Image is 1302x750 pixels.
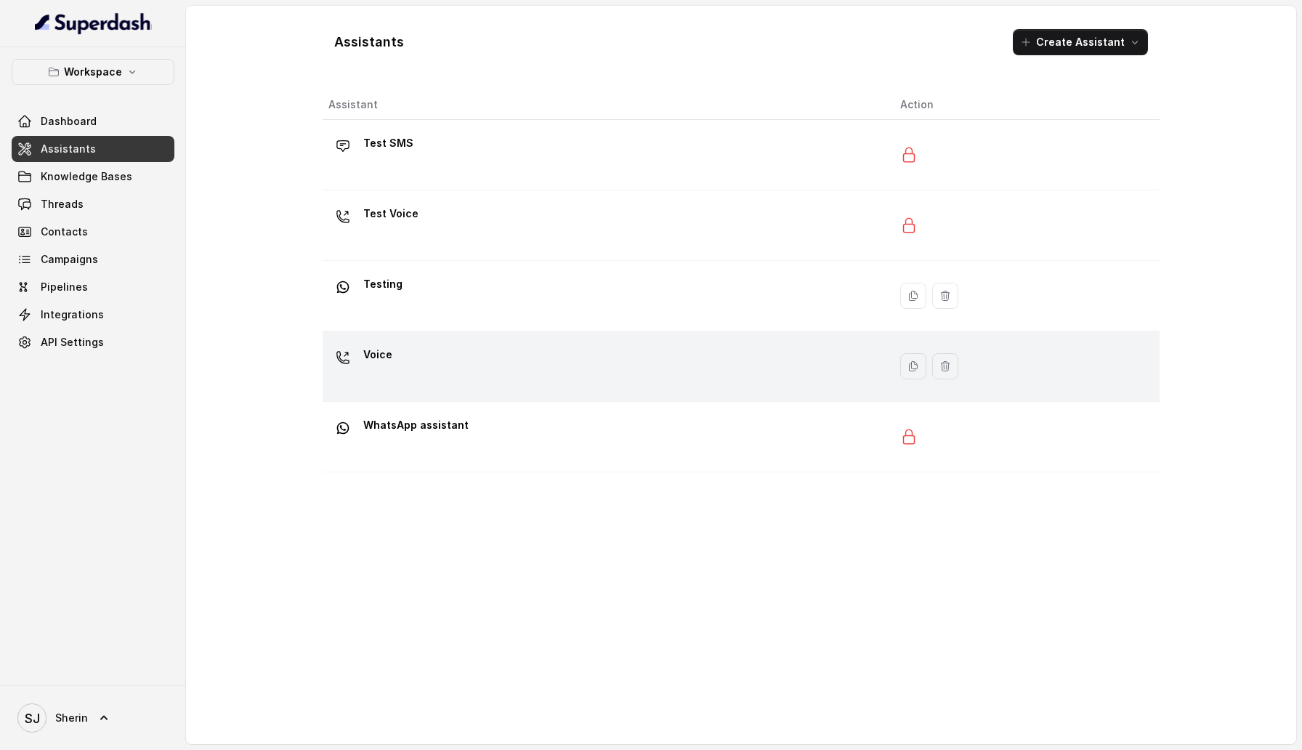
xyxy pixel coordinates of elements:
th: Action [889,90,1160,120]
a: Pipelines [12,274,174,300]
img: light.svg [35,12,152,35]
a: Sherin [12,698,174,738]
p: WhatsApp assistant [363,414,469,437]
a: Assistants [12,136,174,162]
p: Test Voice [363,202,418,225]
p: Voice [363,343,392,366]
span: Assistants [41,142,96,156]
a: Dashboard [12,108,174,134]
span: Campaigns [41,252,98,267]
a: Contacts [12,219,174,245]
span: Integrations [41,307,104,322]
span: API Settings [41,335,104,350]
p: Workspace [64,63,122,81]
a: Campaigns [12,246,174,273]
span: Contacts [41,225,88,239]
span: Knowledge Bases [41,169,132,184]
p: Test SMS [363,132,413,155]
h1: Assistants [334,31,404,54]
p: Testing [363,273,403,296]
a: API Settings [12,329,174,355]
button: Workspace [12,59,174,85]
a: Knowledge Bases [12,164,174,190]
th: Assistant [323,90,889,120]
a: Threads [12,191,174,217]
text: SJ [25,711,40,726]
a: Integrations [12,302,174,328]
span: Threads [41,197,84,211]
button: Create Assistant [1013,29,1148,55]
span: Sherin [55,711,88,725]
span: Pipelines [41,280,88,294]
span: Dashboard [41,114,97,129]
